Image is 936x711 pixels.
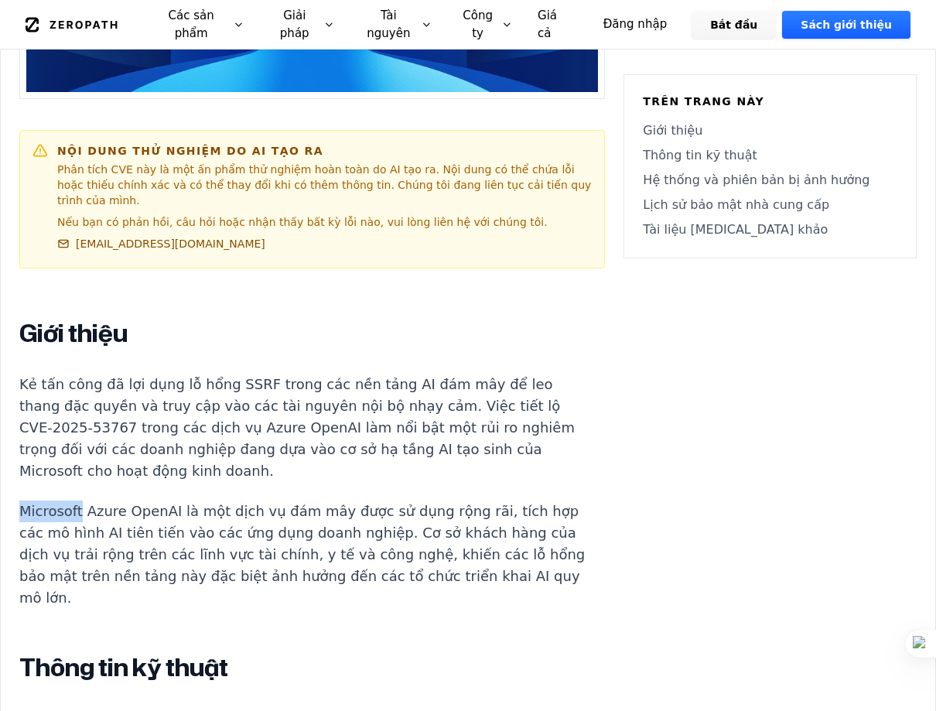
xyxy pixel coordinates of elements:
[76,238,265,250] font: [EMAIL_ADDRESS][DOMAIN_NAME]
[169,9,214,40] font: Các sản phẩm
[643,220,897,239] a: Tài liệu [MEDICAL_DATA] khảo
[19,376,575,479] font: Kẻ tấn công đã lợi dụng lỗ hổng SSRF trong các nền tảng AI đám mây để leo thang đặc quyền và truy...
[367,9,410,40] font: Tài nguyên
[643,95,764,108] font: Trên trang này
[782,11,910,39] a: Sách giới thiệu
[643,222,828,237] font: Tài liệu [MEDICAL_DATA] khảo
[643,146,897,165] a: Thông tin kỹ thuật
[585,11,686,39] a: Đăng nhập
[280,9,309,40] font: Giải pháp
[603,17,668,31] font: Đăng nhập
[19,316,128,350] font: Giới thiệu
[643,148,757,162] font: Thông tin kỹ thuật
[643,121,897,140] a: Giới thiệu
[643,197,829,212] font: Lịch sử bảo mật nhà cung cấp
[57,236,265,251] a: [EMAIL_ADDRESS][DOMAIN_NAME]
[710,19,757,31] font: Bắt đầu
[463,9,493,40] font: Công ty
[643,123,702,138] font: Giới thiệu
[57,216,548,228] font: Nếu bạn có phản hồi, câu hỏi hoặc nhận thấy bất kỳ lỗi nào, vui lòng liên hệ với chúng tôi.
[801,19,892,31] font: Sách giới thiệu
[692,11,776,39] a: Bắt đầu
[643,171,897,190] a: Hệ thống và phiên bản bị ảnh hưởng
[19,651,228,684] font: Thông tin kỹ thuật
[643,196,897,214] a: Lịch sử bảo mật nhà cung cấp
[538,9,557,40] font: Giá cả
[643,173,869,187] font: Hệ thống và phiên bản bị ảnh hưởng
[57,145,323,157] font: Nội dung thử nghiệm do AI tạo ra
[19,503,585,606] font: Microsoft Azure OpenAI là một dịch vụ đám mây được sử dụng rộng rãi, tích hợp các mô hình AI tiên...
[57,163,591,207] font: Phân tích CVE này là một ấn phẩm thử nghiệm hoàn toàn do AI tạo ra. Nội dung có thể chứa lỗi hoặc...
